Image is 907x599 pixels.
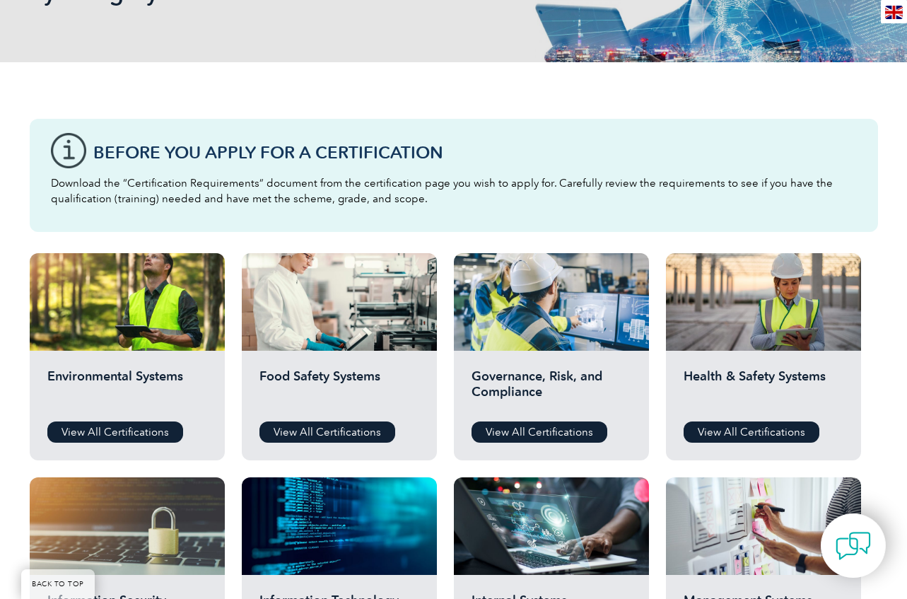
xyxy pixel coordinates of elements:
[21,569,95,599] a: BACK TO TOP
[836,528,871,564] img: contact-chat.png
[885,6,903,19] img: en
[47,421,183,443] a: View All Certifications
[51,175,857,207] p: Download the “Certification Requirements” document from the certification page you wish to apply ...
[472,421,607,443] a: View All Certifications
[259,368,419,411] h2: Food Safety Systems
[472,368,631,411] h2: Governance, Risk, and Compliance
[684,368,843,411] h2: Health & Safety Systems
[684,421,819,443] a: View All Certifications
[93,144,857,161] h3: Before You Apply For a Certification
[47,368,207,411] h2: Environmental Systems
[259,421,395,443] a: View All Certifications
